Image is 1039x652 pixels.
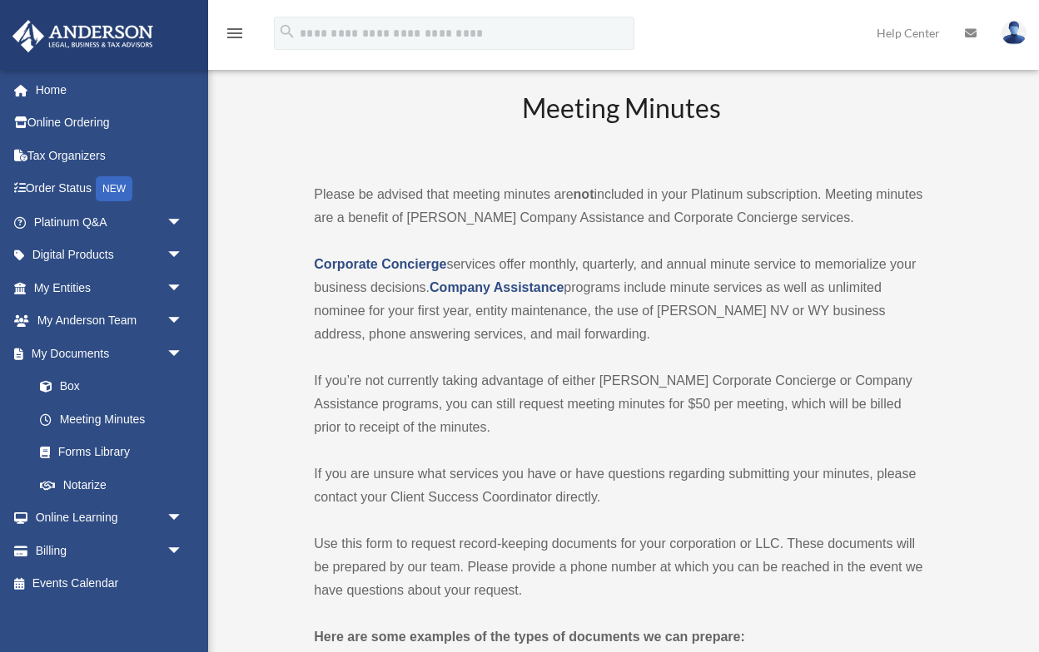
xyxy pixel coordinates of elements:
[167,534,200,568] span: arrow_drop_down
[574,187,594,201] strong: not
[314,183,928,230] p: Please be advised that meeting minutes are included in your Platinum subscription. Meeting minute...
[23,468,208,501] a: Notarize
[12,271,208,304] a: My Entitiesarrow_drop_down
[167,271,200,305] span: arrow_drop_down
[314,253,928,346] p: services offer monthly, quarterly, and annual minute service to memorialize your business decisio...
[12,501,208,535] a: Online Learningarrow_drop_down
[167,501,200,536] span: arrow_drop_down
[23,436,208,469] a: Forms Library
[430,280,564,294] a: Company Assistance
[314,630,745,644] strong: Here are some examples of the types of documents we can prepare:
[12,567,208,600] a: Events Calendar
[12,534,208,567] a: Billingarrow_drop_down
[12,205,208,239] a: Platinum Q&Aarrow_drop_down
[225,23,245,43] i: menu
[278,22,296,41] i: search
[314,90,928,159] h2: Meeting Minutes
[12,172,208,206] a: Order StatusNEW
[12,239,208,272] a: Digital Productsarrow_drop_down
[1002,21,1027,45] img: User Pic
[23,370,208,403] a: Box
[314,462,928,509] p: If you are unsure what services you have or have questions regarding submitting your minutes, ple...
[96,176,132,201] div: NEW
[167,304,200,338] span: arrow_drop_down
[12,304,208,338] a: My Anderson Teamarrow_drop_down
[314,369,928,439] p: If you’re not currently taking advantage of either [PERSON_NAME] Corporate Concierge or Company A...
[167,239,200,273] span: arrow_drop_down
[167,337,200,371] span: arrow_drop_down
[314,257,446,271] a: Corporate Concierge
[12,73,208,106] a: Home
[314,532,928,602] p: Use this form to request record-keeping documents for your corporation or LLC. These documents wi...
[23,403,200,436] a: Meeting Minutes
[7,20,158,52] img: Anderson Advisors Platinum Portal
[12,106,208,140] a: Online Ordering
[12,139,208,172] a: Tax Organizers
[167,205,200,240] span: arrow_drop_down
[12,337,208,370] a: My Documentsarrow_drop_down
[225,29,245,43] a: menu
